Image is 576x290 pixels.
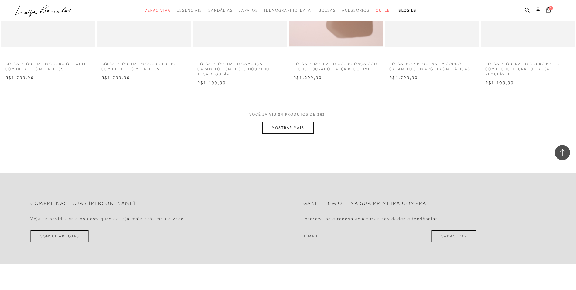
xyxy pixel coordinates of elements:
button: MOSTRAR MAIS [262,122,313,134]
span: Verão Viva [145,8,171,12]
span: VOCÊ JÁ VIU PRODUTOS DE [249,112,327,116]
span: R$1.799,90 [101,75,130,80]
span: [DEMOGRAPHIC_DATA] [264,8,313,12]
span: R$1.199,90 [197,80,226,85]
a: BOLSA BOXY PEQUENA EM COURO CARAMELO COM ARGOLAS METÁLICAS [385,58,479,72]
h2: Compre nas lojas [PERSON_NAME] [30,201,136,206]
a: categoryNavScreenReaderText [145,5,171,16]
button: Cadastrar [431,230,476,242]
span: Acessórios [342,8,370,12]
a: noSubCategoriesText [264,5,313,16]
a: categoryNavScreenReaderText [177,5,202,16]
a: BOLSA PEQUENA EM COURO PRETO COM FECHO DOURADO E ALÇA REGULÁVEL [481,58,575,77]
a: BLOG LB [399,5,416,16]
span: R$1.199,90 [485,80,514,85]
span: Sapatos [239,8,258,12]
a: categoryNavScreenReaderText [208,5,233,16]
h4: Inscreva-se e receba as últimas novidades e tendências. [303,216,440,221]
h2: Ganhe 10% off na sua primeira compra [303,201,427,206]
span: BLOG LB [399,8,416,12]
button: 1 [544,7,553,15]
a: BOLSA PEQUENA EM COURO ONÇA COM FECHO DOURADO E ALÇA REGULÁVEL [289,58,383,72]
span: 24 [278,112,284,116]
a: categoryNavScreenReaderText [239,5,258,16]
span: 363 [317,112,325,116]
a: Consultar Lojas [30,230,89,242]
a: categoryNavScreenReaderText [342,5,370,16]
span: Essenciais [177,8,202,12]
a: BOLSA PEQUENA EM COURO PRETO COM DETALHES METÁLICOS [97,58,191,72]
span: R$1.299,90 [293,75,322,80]
input: E-mail [303,230,429,242]
h4: Veja as novidades e os destaques da loja mais próxima de você. [30,216,186,221]
span: Sandálias [208,8,233,12]
span: Bolsas [319,8,336,12]
a: categoryNavScreenReaderText [319,5,336,16]
a: BOLSA PEQUENA EM COURO OFF WHITE COM DETALHES METÁLICOS [1,58,95,72]
span: 1 [549,6,553,10]
span: R$1.799,90 [389,75,418,80]
span: R$1.799,90 [5,75,34,80]
span: Outlet [376,8,393,12]
a: BOLSA PEQUENA EM CAMURÇA CARAMELO COM FECHO DOURADO E ALÇA REGULÁVEL [193,58,287,77]
a: categoryNavScreenReaderText [376,5,393,16]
